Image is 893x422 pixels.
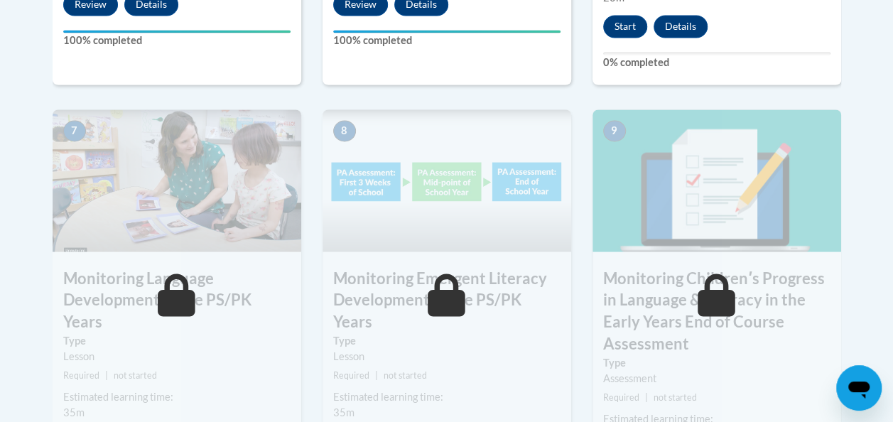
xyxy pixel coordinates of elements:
span: 9 [603,120,626,141]
span: | [645,391,648,402]
img: Course Image [592,109,841,251]
img: Course Image [323,109,571,251]
span: 8 [333,120,356,141]
div: Lesson [333,348,561,364]
h3: Monitoring Emergent Literacy Development in the PS/PK Years [323,267,571,332]
label: Type [63,332,291,348]
span: 7 [63,120,86,141]
span: not started [384,369,427,380]
label: Type [333,332,561,348]
label: 100% completed [63,33,291,48]
div: Lesson [63,348,291,364]
span: | [105,369,108,380]
button: Details [654,15,708,38]
span: 35m [333,406,355,418]
iframe: Button to launch messaging window [836,365,882,411]
span: Required [333,369,369,380]
span: not started [114,369,157,380]
div: Assessment [603,370,830,386]
label: 0% completed [603,55,830,70]
h3: Monitoring Childrenʹs Progress in Language & Literacy in the Early Years End of Course Assessment [592,267,841,355]
button: Start [603,15,647,38]
span: Required [63,369,99,380]
label: 100% completed [333,33,561,48]
label: Type [603,355,830,370]
div: Your progress [63,30,291,33]
div: Estimated learning time: [333,389,561,404]
span: Required [603,391,639,402]
span: not started [654,391,697,402]
span: 35m [63,406,85,418]
div: Estimated learning time: [63,389,291,404]
div: Your progress [333,30,561,33]
span: | [375,369,378,380]
h3: Monitoring Language Development in the PS/PK Years [53,267,301,332]
img: Course Image [53,109,301,251]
